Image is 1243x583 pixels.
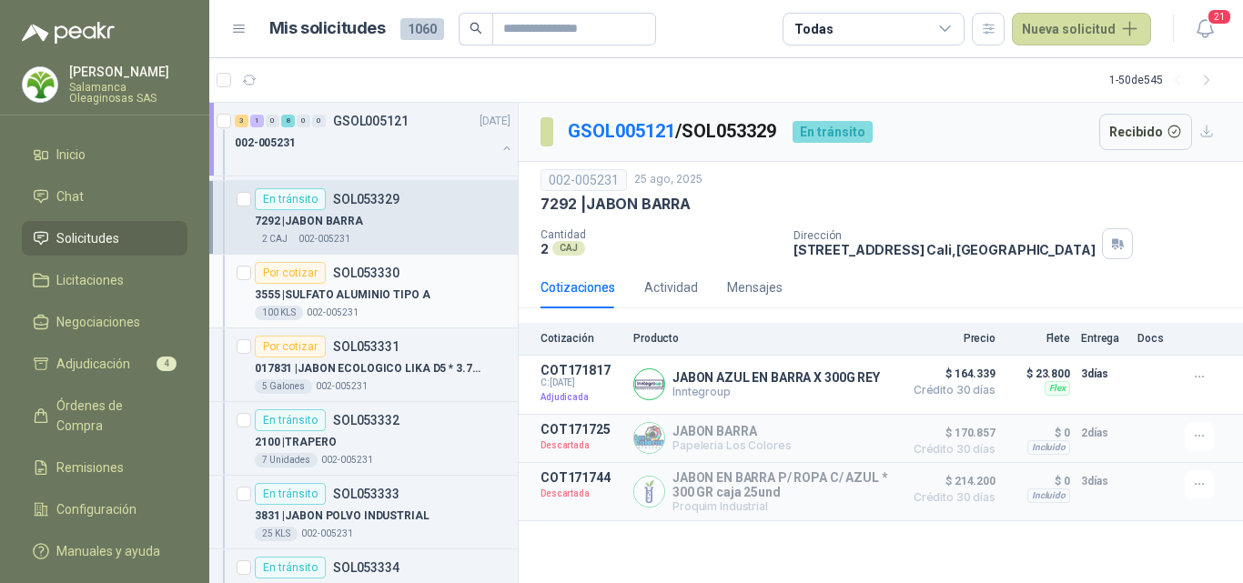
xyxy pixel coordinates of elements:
[56,499,136,519] span: Configuración
[297,115,310,127] div: 0
[1137,332,1174,345] p: Docs
[904,385,995,396] span: Crédito 30 días
[568,117,778,146] p: / SOL053329
[255,379,312,394] div: 5 Galones
[541,277,615,297] div: Cotizaciones
[470,22,482,35] span: search
[904,332,995,345] p: Precio
[255,508,429,525] p: 3831 | JABON POLVO INDUSTRIAL
[235,110,514,168] a: 3 1 0 8 0 0 GSOL005121[DATE] 002-005231
[316,379,368,394] p: 002-005231
[22,305,187,339] a: Negociaciones
[541,228,779,241] p: Cantidad
[333,266,399,279] p: SOL053330
[333,561,399,574] p: SOL053334
[1081,363,1127,385] p: 3 días
[22,221,187,256] a: Solicitudes
[1006,470,1070,492] p: $ 0
[255,557,326,578] div: En tránsito
[727,277,783,297] div: Mensajes
[56,228,119,248] span: Solicitudes
[333,193,399,206] p: SOL053329
[281,115,295,127] div: 8
[298,232,350,246] p: 002-005231
[209,181,518,255] a: En tránsitoSOL0533297292 |JABON BARRA2 CAJ002-005231
[793,229,1096,242] p: Dirección
[541,195,691,214] p: 7292 | JABON BARRA
[56,145,86,165] span: Inicio
[22,534,187,568] a: Manuales y ayuda
[541,363,622,377] p: COT171817
[793,242,1096,257] p: [STREET_ADDRESS] Cali , [GEOGRAPHIC_DATA]
[672,385,880,398] p: Inntegroup
[568,120,675,142] a: GSOL005121
[1109,65,1221,95] div: 1 - 50 de 545
[541,169,627,191] div: 002-005231
[333,115,409,127] p: GSOL005121
[634,171,702,188] p: 25 ago, 2025
[333,340,399,353] p: SOL053331
[69,82,187,104] p: Salamanca Oleaginosas SAS
[269,15,386,42] h1: Mis solicitudes
[333,488,399,500] p: SOL053333
[255,213,363,230] p: 7292 | JABON BARRA
[541,470,622,485] p: COT171744
[333,414,399,427] p: SOL053332
[56,541,160,561] span: Manuales y ayuda
[255,409,326,431] div: En tránsito
[904,470,995,492] span: $ 214.200
[22,347,187,381] a: Adjudicación4
[69,65,187,78] p: [PERSON_NAME]
[541,377,622,388] span: C: [DATE]
[1006,363,1070,385] p: $ 23.800
[1188,13,1221,45] button: 21
[56,270,124,290] span: Licitaciones
[209,255,518,328] a: Por cotizarSOL0533303555 |SULFATO ALUMINIO TIPO A100 KLS002-005231
[1006,332,1070,345] p: Flete
[904,422,995,444] span: $ 170.857
[255,336,326,357] div: Por cotizar
[634,423,664,453] img: Company Logo
[250,115,264,127] div: 1
[22,492,187,527] a: Configuración
[22,388,187,443] a: Órdenes de Compra
[255,262,326,284] div: Por cotizar
[794,19,833,39] div: Todas
[255,286,430,304] p: 3555 | SULFATO ALUMINIO TIPO A
[1081,470,1127,492] p: 3 días
[672,470,894,499] p: JABON EN BARRA P/ ROPA C/ AZUL * 300 GR caja 25und
[672,438,791,452] p: Papeleria Los Colores
[255,483,326,505] div: En tránsito
[235,135,296,152] p: 002-005231
[904,492,995,503] span: Crédito 30 días
[255,360,481,377] p: 017831 | JABON ECOLOGICO LIKA D5 * 3.75 GR
[56,354,130,374] span: Adjudicación
[255,188,326,210] div: En tránsito
[793,121,873,143] div: En tránsito
[255,453,318,467] div: 7 Unidades
[209,476,518,549] a: En tránsitoSOL0533333831 |JABON POLVO INDUSTRIAL25 KLS002-005231
[904,363,995,385] span: $ 164.339
[1207,8,1232,25] span: 21
[235,115,248,127] div: 3
[633,332,894,345] p: Producto
[56,396,170,436] span: Órdenes de Compra
[209,328,518,402] a: Por cotizarSOL053331017831 |JABON ECOLOGICO LIKA D5 * 3.75 GR5 Galones002-005231
[541,241,549,256] p: 2
[266,115,279,127] div: 0
[541,422,622,437] p: COT171725
[22,137,187,172] a: Inicio
[672,499,894,513] p: Proquim Industrial
[255,527,298,541] div: 25 KLS
[22,450,187,485] a: Remisiones
[1006,422,1070,444] p: $ 0
[255,434,336,451] p: 2100 | TRAPERO
[255,232,295,246] div: 2 CAJ
[22,179,187,214] a: Chat
[23,67,57,102] img: Company Logo
[22,263,187,297] a: Licitaciones
[1027,440,1070,455] div: Incluido
[672,424,791,438] p: JABON BARRA
[672,370,880,385] p: JABON AZUL EN BARRA X 300G REY
[904,444,995,455] span: Crédito 30 días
